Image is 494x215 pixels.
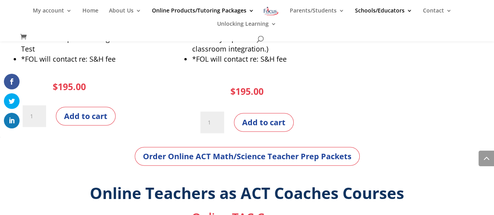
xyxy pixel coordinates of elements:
[21,54,138,64] li: *FOL will contact re: S&H fee
[152,8,254,21] a: Online Products/Tutoring Packages
[234,113,294,132] button: Add to cart
[90,182,404,204] strong: Online Teachers as ACT Coaches Courses
[23,105,46,127] input: Product quantity
[3,38,491,45] div: Sign out
[3,10,491,17] div: Sort New > Old
[290,8,344,21] a: Parents/Students
[3,17,491,24] div: Move To ...
[135,147,360,166] a: Order Online ACT Math/Science Teacher Prep Packets
[109,8,141,21] a: About Us
[263,5,279,17] img: Focus on Learning
[200,112,224,133] input: Product quantity
[192,54,316,64] li: *FOL will contact re: S&H fee
[217,21,276,34] a: Unlocking Learning
[21,34,137,53] span: Last Minute Tips for Taking the ACT Test
[56,107,116,126] button: Add to cart
[3,45,491,52] div: Rename
[230,85,264,98] b: $195.00
[355,8,412,21] a: Schools/Educators
[3,31,491,38] div: Options
[82,8,98,21] a: Home
[423,8,452,21] a: Contact
[3,24,491,31] div: Delete
[53,80,86,93] b: $195.00
[3,52,491,59] div: Move To ...
[33,8,72,21] a: My account
[3,3,491,10] div: Sort A > Z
